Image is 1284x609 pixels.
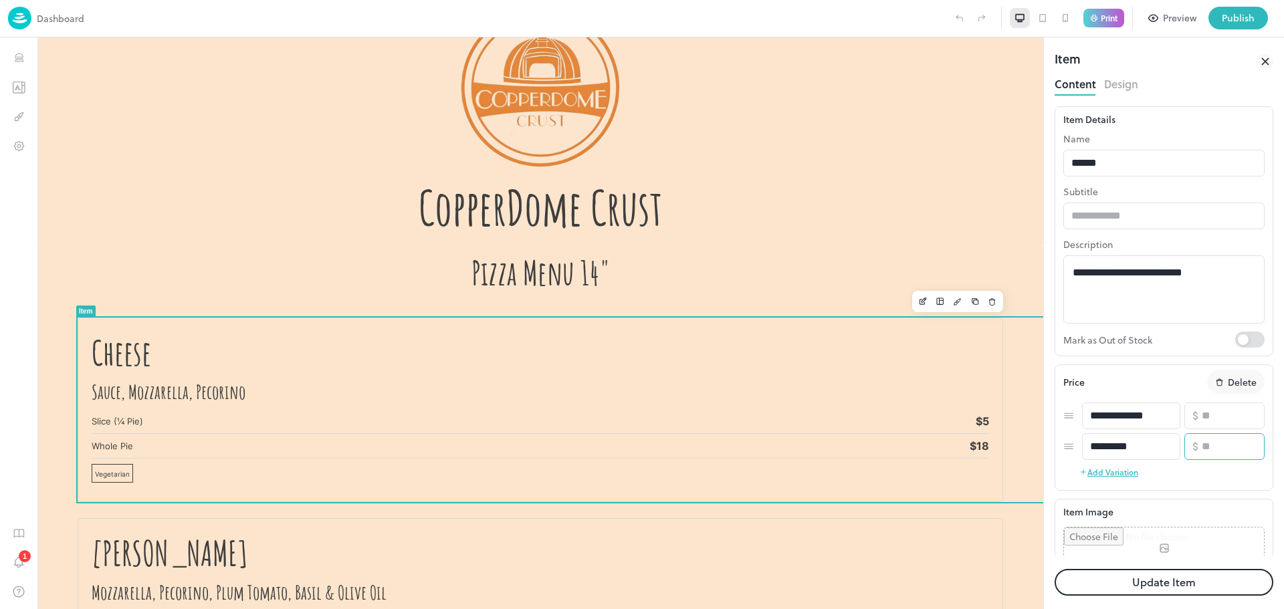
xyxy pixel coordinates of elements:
button: Add Variation [1079,462,1138,482]
button: Duplicate [929,255,946,273]
p: Item Image [1063,505,1265,519]
span: CopperDome Crust [381,140,625,201]
button: Update Item [1055,569,1273,596]
p: Description [1063,237,1265,251]
div: Item Details [1063,112,1265,126]
button: Publish [1208,7,1268,29]
label: Redo (Ctrl + Y) [970,7,993,29]
p: Price [1063,375,1085,389]
div: Publish [1222,11,1255,25]
span: Whole Pie [54,403,96,414]
p: Mark as Out of Stock [1063,332,1235,348]
span: Sauce, Mozzarella, Pecorino [54,342,208,366]
p: Delete [1228,375,1257,389]
button: Delete [946,255,964,273]
img: logo-86c26b7e.jpg [8,7,31,29]
p: Name [1063,132,1265,146]
span: Vegetarian [58,433,92,441]
button: Edit [877,255,894,273]
button: Delete [1207,370,1265,394]
div: Item [41,270,56,277]
button: Content [1055,74,1096,92]
button: Layout [894,255,912,273]
span: Cheese [54,294,114,337]
button: Design [912,255,929,273]
span: $5 [938,377,952,390]
div: Preview [1163,11,1196,25]
span: Mozzarella, Pecorino, Plum Tomato, Basil & Olive Oil [54,543,349,567]
p: Subtitle [1063,185,1265,199]
button: Design [1104,74,1138,92]
span: Slice (¼ Pie) [54,378,106,389]
span: $18 [932,402,952,415]
p: Dashboard [37,11,84,25]
p: Pizza Menu 14" [40,215,966,256]
button: Preview [1141,7,1204,29]
span: [PERSON_NAME] [54,495,211,537]
p: Print [1101,14,1117,22]
label: Undo (Ctrl + Z) [948,7,970,29]
div: Item [1055,49,1081,74]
